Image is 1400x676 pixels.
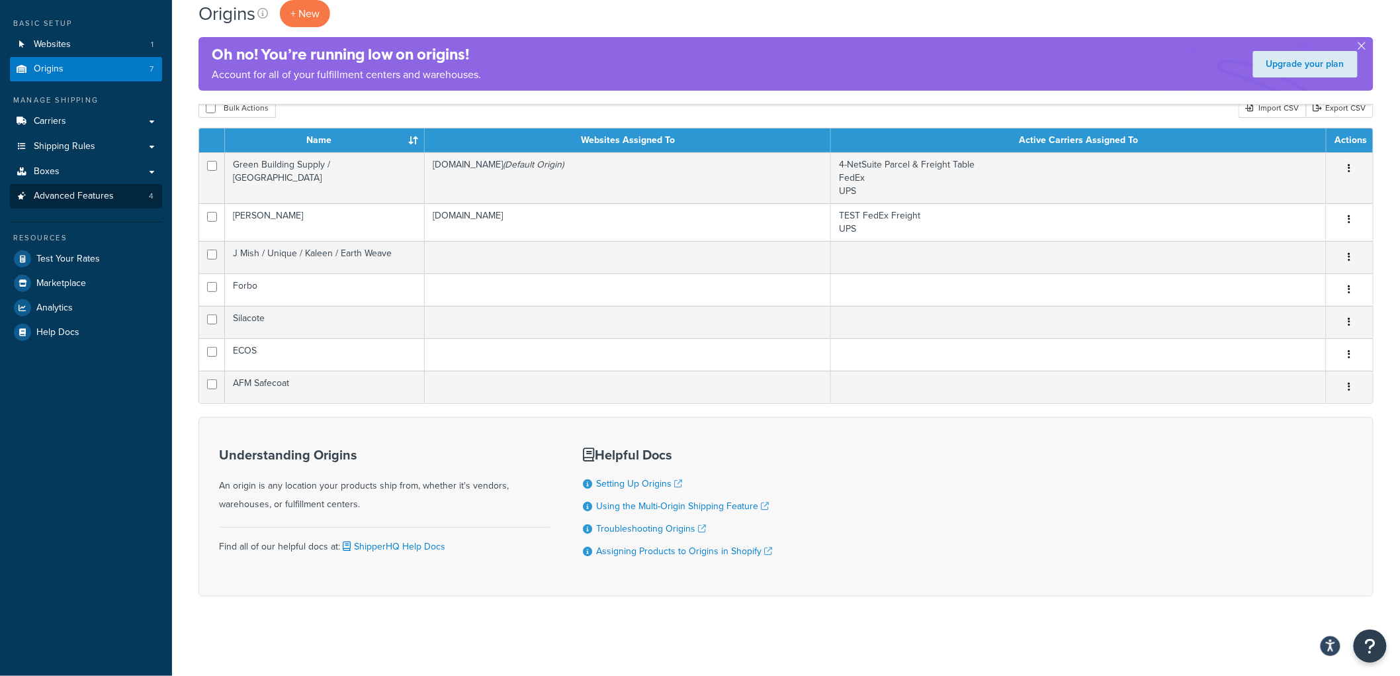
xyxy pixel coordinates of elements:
[34,116,66,127] span: Carriers
[10,32,162,57] a: Websites 1
[596,522,706,536] a: Troubleshooting Origins
[149,191,153,202] span: 4
[1327,128,1373,152] th: Actions
[10,247,162,271] a: Test Your Rates
[1306,98,1374,118] a: Export CSV
[225,306,425,338] td: Silacote
[34,39,71,50] span: Websites
[36,254,100,265] span: Test Your Rates
[1239,98,1306,118] div: Import CSV
[225,241,425,273] td: J Mish / Unique / Kaleen / Earth Weave
[10,95,162,106] div: Manage Shipping
[198,1,255,26] h1: Origins
[36,303,73,314] span: Analytics
[425,128,831,152] th: Websites Assigned To
[10,134,162,159] a: Shipping Rules
[151,39,153,50] span: 1
[340,540,445,554] a: ShipperHQ Help Docs
[219,448,550,514] div: An origin is any location your products ship from, whether it's vendors, warehouses, or fulfillme...
[596,544,772,558] a: Assigning Products to Origins in Shopify
[425,152,831,203] td: [DOMAIN_NAME]
[10,184,162,209] li: Advanced Features
[1253,51,1358,77] a: Upgrade your plan
[10,184,162,209] a: Advanced Features 4
[225,128,425,152] th: Name : activate to sort column ascending
[425,203,831,241] td: [DOMAIN_NAME]
[1354,630,1387,663] button: Open Resource Center
[219,448,550,462] h3: Understanding Origins
[225,371,425,403] td: AFM Safecoat
[10,57,162,81] a: Origins 7
[596,499,769,513] a: Using the Multi-Origin Shipping Feature
[290,6,320,21] span: + New
[10,320,162,344] a: Help Docs
[34,64,64,75] span: Origins
[36,278,86,289] span: Marketplace
[212,44,481,66] h4: Oh no! You’re running low on origins!
[225,152,425,203] td: Green Building Supply / [GEOGRAPHIC_DATA]
[10,296,162,320] a: Analytics
[34,191,114,202] span: Advanced Features
[10,57,162,81] li: Origins
[219,527,550,556] div: Find all of our helpful docs at:
[150,64,153,75] span: 7
[34,166,60,177] span: Boxes
[225,273,425,306] td: Forbo
[831,203,1327,241] td: TEST FedEx Freight UPS
[831,128,1327,152] th: Active Carriers Assigned To
[583,448,772,462] h3: Helpful Docs
[36,327,79,338] span: Help Docs
[34,141,95,152] span: Shipping Rules
[10,271,162,295] a: Marketplace
[198,98,276,118] button: Bulk Actions
[503,158,564,171] i: (Default Origin)
[10,160,162,184] a: Boxes
[596,477,682,491] a: Setting Up Origins
[831,152,1327,203] td: 4-NetSuite Parcel & Freight Table FedEx UPS
[10,109,162,134] a: Carriers
[10,232,162,244] div: Resources
[212,66,481,84] p: Account for all of your fulfillment centers and warehouses.
[10,18,162,29] div: Basic Setup
[10,32,162,57] li: Websites
[225,203,425,241] td: [PERSON_NAME]
[225,338,425,371] td: ECOS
